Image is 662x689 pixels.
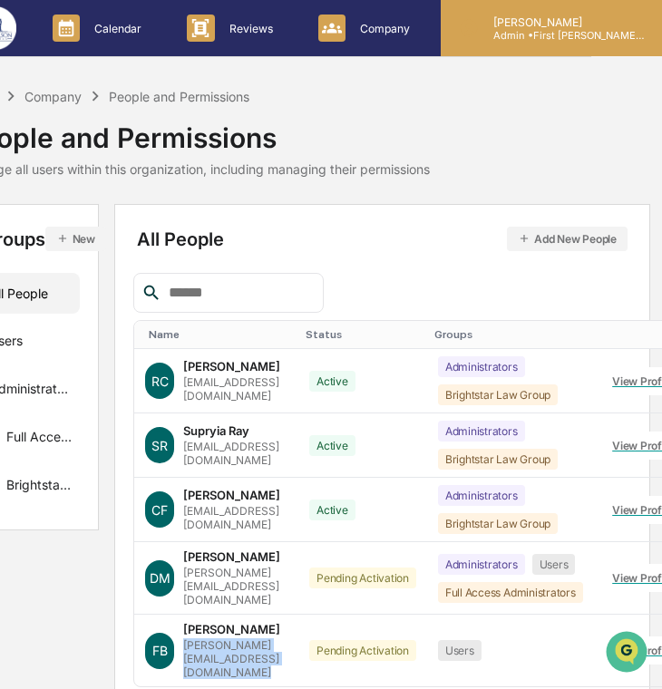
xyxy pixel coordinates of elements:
[131,373,146,387] div: 🗄️
[18,201,122,216] div: Past conversations
[151,247,157,261] span: •
[183,549,280,564] div: [PERSON_NAME]
[36,405,114,423] span: Data Lookup
[56,296,147,310] span: [PERSON_NAME]
[281,198,330,219] button: See all
[150,570,170,586] span: DM
[309,371,355,392] div: Active
[183,638,287,679] div: [PERSON_NAME][EMAIL_ADDRESS][DOMAIN_NAME]
[346,22,419,35] p: Company
[183,423,249,438] div: Supryia Ray
[24,89,82,104] div: Company
[507,227,628,251] button: Add New People
[183,504,287,531] div: [EMAIL_ADDRESS][DOMAIN_NAME]
[18,407,33,422] div: 🔎
[183,622,280,636] div: [PERSON_NAME]
[438,582,583,603] div: Full Access Administrators
[309,500,355,520] div: Active
[124,364,232,396] a: 🗄️Attestations
[149,328,291,341] div: Toggle SortBy
[18,373,33,387] div: 🖐️
[36,371,117,389] span: Preclearance
[479,29,647,42] p: Admin • First [PERSON_NAME] Financial
[438,356,525,377] div: Administrators
[309,640,416,661] div: Pending Activation
[308,144,330,166] button: Start new chat
[434,328,587,341] div: Toggle SortBy
[479,15,647,29] p: [PERSON_NAME]
[183,440,287,467] div: [EMAIL_ADDRESS][DOMAIN_NAME]
[309,568,416,588] div: Pending Activation
[6,477,73,499] div: Brightstar Law Group
[215,22,282,35] p: Reviews
[18,38,330,67] p: How can we help?
[152,643,168,658] span: FB
[151,438,168,453] span: SR
[151,374,169,389] span: RC
[161,247,212,261] span: 10:57 AM
[109,89,249,104] div: People and Permissions
[183,359,280,374] div: [PERSON_NAME]
[438,554,525,575] div: Administrators
[438,485,525,506] div: Administrators
[438,449,558,470] div: Brightstar Law Group
[45,227,106,251] button: New
[6,429,73,451] div: Full Access Administrators
[82,139,297,157] div: Start new chat
[11,398,122,431] a: 🔎Data Lookup
[11,364,124,396] a: 🖐️Preclearance
[309,435,355,456] div: Active
[151,296,157,310] span: •
[438,384,558,405] div: Brightstar Law Group
[438,421,525,442] div: Administrators
[82,157,249,171] div: We're available if you need us!
[161,296,198,310] span: [DATE]
[438,513,558,534] div: Brightstar Law Group
[56,247,147,261] span: [PERSON_NAME]
[306,328,420,341] div: Toggle SortBy
[38,139,71,171] img: 8933085812038_c878075ebb4cc5468115_72.jpg
[137,227,628,251] div: All People
[18,139,51,171] img: 1746055101610-c473b297-6a78-478c-a979-82029cc54cd1
[18,278,47,307] img: Cece Ferraez
[183,566,287,607] div: [PERSON_NAME][EMAIL_ADDRESS][DOMAIN_NAME]
[183,375,287,403] div: [EMAIL_ADDRESS][DOMAIN_NAME]
[151,502,168,518] span: CF
[36,247,51,262] img: 1746055101610-c473b297-6a78-478c-a979-82029cc54cd1
[532,554,576,575] div: Users
[180,450,219,463] span: Pylon
[438,640,482,661] div: Users
[128,449,219,463] a: Powered byPylon
[18,229,47,258] img: Jack Rasmussen
[183,488,280,502] div: [PERSON_NAME]
[150,371,225,389] span: Attestations
[604,629,653,678] iframe: Open customer support
[80,22,151,35] p: Calendar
